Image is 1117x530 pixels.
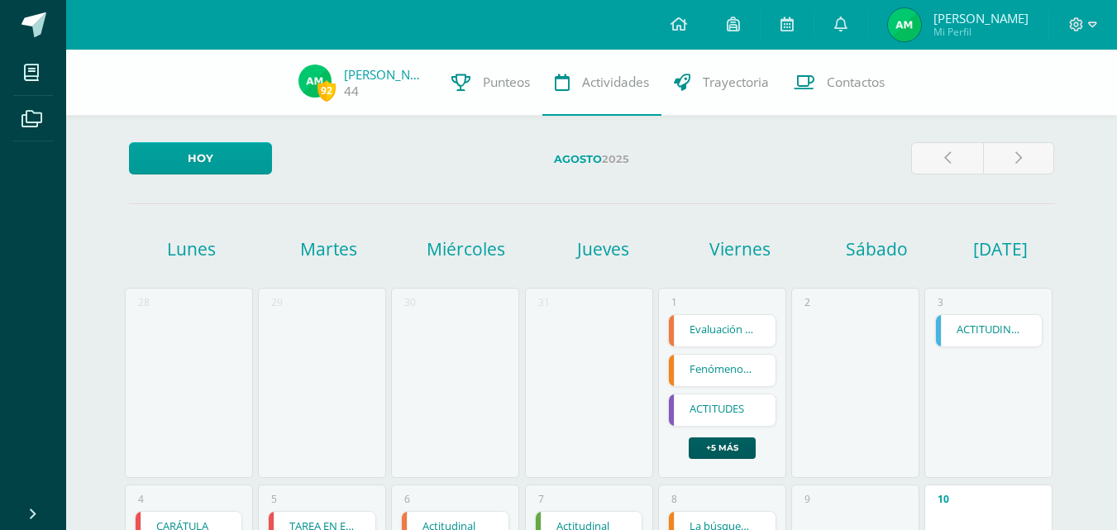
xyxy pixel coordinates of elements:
[661,50,781,116] a: Trayectoria
[344,66,427,83] a: [PERSON_NAME]
[669,355,776,386] a: Fenómenos sociales
[936,315,1043,346] a: ACTITUDINAL
[129,142,272,174] a: Hoy
[973,237,994,260] h1: [DATE]
[298,64,332,98] img: 0e70a3320523aed65fa3b55b0ab22133.png
[668,314,776,347] div: Evaluación final | Tarea
[538,492,544,506] div: 7
[671,295,677,309] div: 1
[404,295,416,309] div: 30
[138,295,150,309] div: 28
[933,25,1029,39] span: Mi Perfil
[668,394,776,427] div: ACTITUDES | Tarea
[671,492,677,506] div: 8
[781,50,897,116] a: Contactos
[888,8,921,41] img: 0e70a3320523aed65fa3b55b0ab22133.png
[538,295,550,309] div: 31
[703,74,769,91] span: Trayectoria
[483,74,530,91] span: Punteos
[674,237,806,260] h1: Viernes
[344,83,359,100] a: 44
[827,74,885,91] span: Contactos
[938,295,943,309] div: 3
[811,237,943,260] h1: Sábado
[689,437,756,459] a: +5 más
[669,394,776,426] a: ACTITUDES
[537,237,669,260] h1: Jueves
[935,314,1043,347] div: ACTITUDINAL | Tarea
[285,142,898,176] label: 2025
[126,237,258,260] h1: Lunes
[554,153,602,165] strong: Agosto
[938,492,949,506] div: 10
[404,492,410,506] div: 6
[804,295,810,309] div: 2
[317,80,336,101] span: 92
[668,354,776,387] div: Fenómenos sociales | Tarea
[271,295,283,309] div: 29
[542,50,661,116] a: Actividades
[271,492,277,506] div: 5
[582,74,649,91] span: Actividades
[399,237,532,260] h1: Miércoles
[933,10,1029,26] span: [PERSON_NAME]
[439,50,542,116] a: Punteos
[669,315,776,346] a: Evaluación final
[804,492,810,506] div: 9
[138,492,144,506] div: 4
[263,237,395,260] h1: Martes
